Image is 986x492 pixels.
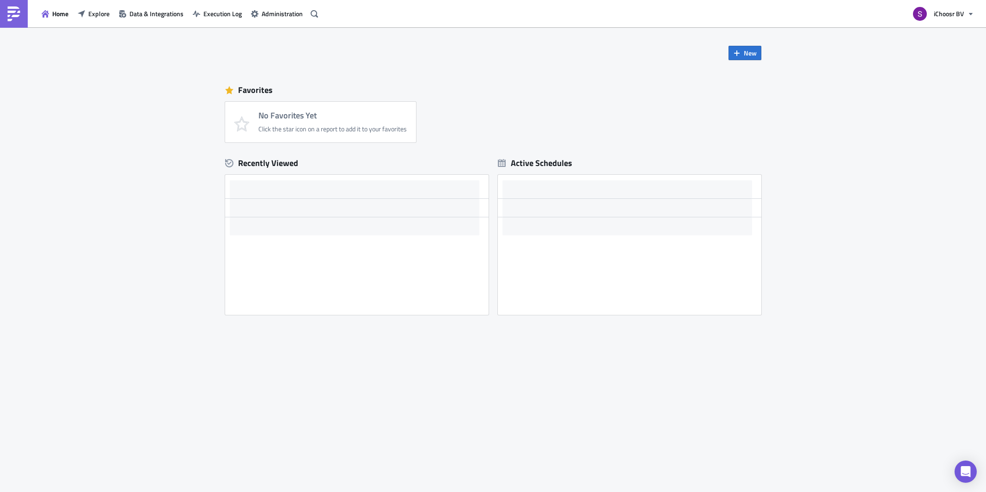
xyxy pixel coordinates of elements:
button: Home [37,6,73,21]
button: New [729,46,761,60]
button: Execution Log [188,6,246,21]
div: Open Intercom Messenger [955,461,977,483]
span: New [744,48,757,58]
button: Data & Integrations [114,6,188,21]
img: Avatar [912,6,928,22]
div: Recently Viewed [225,156,489,170]
div: Click the star icon on a report to add it to your favorites [258,125,407,133]
span: Home [52,9,68,18]
button: Explore [73,6,114,21]
button: Administration [246,6,307,21]
h4: No Favorites Yet [258,111,407,120]
span: Explore [88,9,110,18]
span: iChoosr BV [934,9,964,18]
span: Data & Integrations [129,9,184,18]
div: Active Schedules [498,158,572,168]
img: PushMetrics [6,6,21,21]
button: iChoosr BV [907,4,979,24]
div: Favorites [225,83,761,97]
span: Administration [262,9,303,18]
span: Execution Log [203,9,242,18]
